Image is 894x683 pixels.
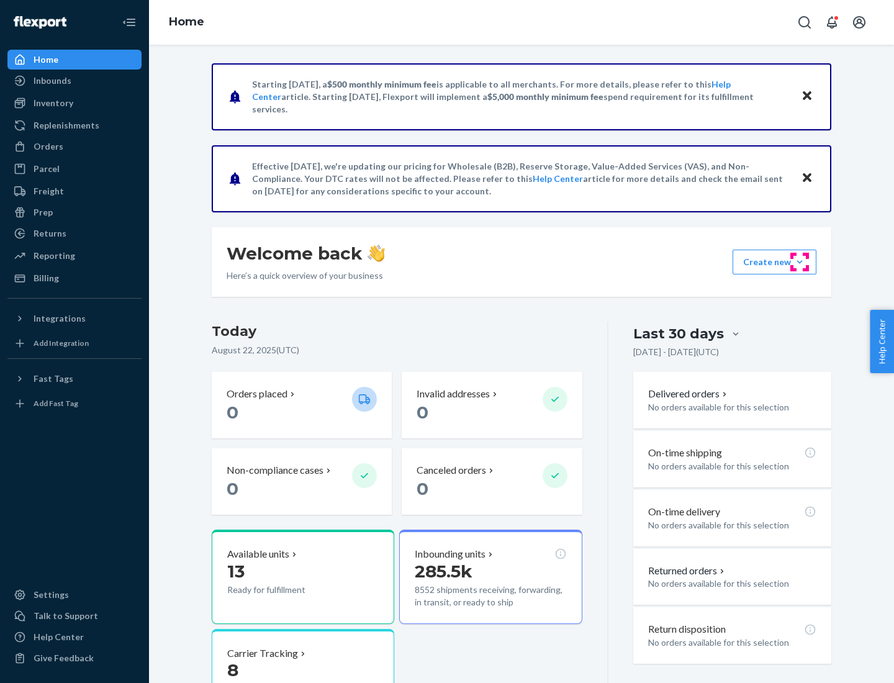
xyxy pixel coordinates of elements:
[417,387,490,401] p: Invalid addresses
[7,309,142,328] button: Integrations
[648,460,816,473] p: No orders available for this selection
[799,170,815,188] button: Close
[252,160,789,197] p: Effective [DATE], we're updating our pricing for Wholesale (B2B), Reserve Storage, Value-Added Se...
[7,648,142,668] button: Give Feedback
[227,269,385,282] p: Here’s a quick overview of your business
[169,15,204,29] a: Home
[14,16,66,29] img: Flexport logo
[402,372,582,438] button: Invalid addresses 0
[34,119,99,132] div: Replenishments
[159,4,214,40] ol: breadcrumbs
[34,163,60,175] div: Parcel
[402,448,582,515] button: Canceled orders 0
[415,561,472,582] span: 285.5k
[417,463,486,477] p: Canceled orders
[227,387,287,401] p: Orders placed
[34,652,94,664] div: Give Feedback
[7,606,142,626] a: Talk to Support
[7,202,142,222] a: Prep
[34,206,53,219] div: Prep
[227,646,298,661] p: Carrier Tracking
[117,10,142,35] button: Close Navigation
[7,137,142,156] a: Orders
[212,448,392,515] button: Non-compliance cases 0
[7,268,142,288] a: Billing
[648,401,816,414] p: No orders available for this selection
[34,338,89,348] div: Add Integration
[648,387,729,401] button: Delivered orders
[34,631,84,643] div: Help Center
[7,181,142,201] a: Freight
[648,564,727,578] button: Returned orders
[417,478,428,499] span: 0
[227,547,289,561] p: Available units
[34,250,75,262] div: Reporting
[327,79,436,89] span: $500 monthly minimum fee
[227,584,342,596] p: Ready for fulfillment
[212,322,582,341] h3: Today
[415,547,485,561] p: Inbounding units
[212,372,392,438] button: Orders placed 0
[633,324,724,343] div: Last 30 days
[34,75,71,87] div: Inbounds
[227,659,238,681] span: 8
[487,91,603,102] span: $5,000 monthly minimum fee
[633,346,719,358] p: [DATE] - [DATE] ( UTC )
[7,115,142,135] a: Replenishments
[34,53,58,66] div: Home
[7,627,142,647] a: Help Center
[34,398,78,409] div: Add Fast Tag
[212,530,394,624] button: Available units13Ready for fulfillment
[34,185,64,197] div: Freight
[648,519,816,531] p: No orders available for this selection
[533,173,583,184] a: Help Center
[7,333,142,353] a: Add Integration
[227,478,238,499] span: 0
[399,530,582,624] button: Inbounding units285.5k8552 shipments receiving, forwarding, in transit, or ready to ship
[227,463,323,477] p: Non-compliance cases
[7,159,142,179] a: Parcel
[870,310,894,373] button: Help Center
[34,589,69,601] div: Settings
[368,245,385,262] img: hand-wave emoji
[648,636,816,649] p: No orders available for this selection
[7,71,142,91] a: Inbounds
[7,246,142,266] a: Reporting
[227,561,245,582] span: 13
[252,78,789,115] p: Starting [DATE], a is applicable to all merchants. For more details, please refer to this article...
[417,402,428,423] span: 0
[648,622,726,636] p: Return disposition
[7,50,142,70] a: Home
[7,93,142,113] a: Inventory
[227,242,385,265] h1: Welcome back
[227,402,238,423] span: 0
[34,272,59,284] div: Billing
[648,505,720,519] p: On-time delivery
[799,88,815,106] button: Close
[7,585,142,605] a: Settings
[34,97,73,109] div: Inventory
[648,446,722,460] p: On-time shipping
[792,10,817,35] button: Open Search Box
[34,373,73,385] div: Fast Tags
[648,577,816,590] p: No orders available for this selection
[7,394,142,414] a: Add Fast Tag
[7,224,142,243] a: Returns
[34,140,63,153] div: Orders
[7,369,142,389] button: Fast Tags
[34,312,86,325] div: Integrations
[34,227,66,240] div: Returns
[847,10,872,35] button: Open account menu
[212,344,582,356] p: August 22, 2025 ( UTC )
[733,250,816,274] button: Create new
[415,584,566,608] p: 8552 shipments receiving, forwarding, in transit, or ready to ship
[34,610,98,622] div: Talk to Support
[819,10,844,35] button: Open notifications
